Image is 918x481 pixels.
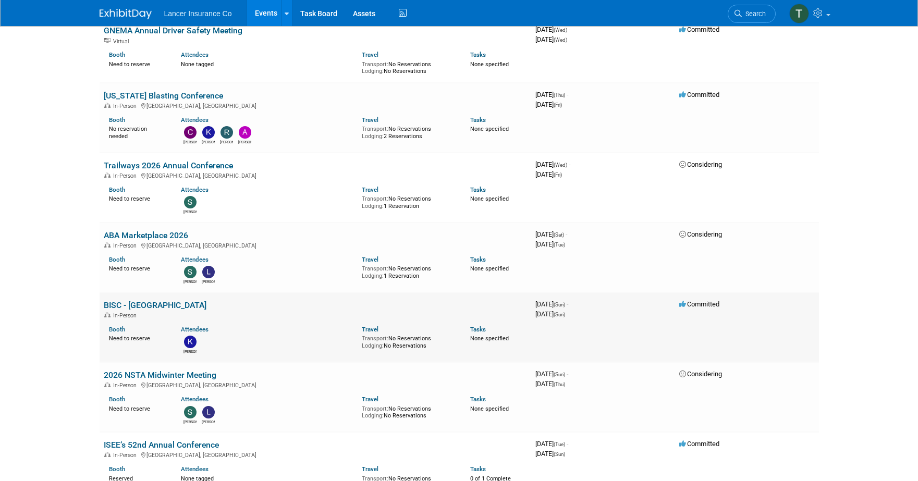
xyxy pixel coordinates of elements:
[181,51,209,58] a: Attendees
[109,256,125,263] a: Booth
[362,186,378,193] a: Travel
[742,10,766,18] span: Search
[183,208,197,215] div: Steven O'Shea
[104,91,223,101] a: [US_STATE] Blasting Conference
[109,51,125,58] a: Booth
[362,396,378,403] a: Travel
[535,240,565,248] span: [DATE]
[535,450,565,458] span: [DATE]
[470,265,509,272] span: None specified
[104,101,527,109] div: [GEOGRAPHIC_DATA], [GEOGRAPHIC_DATA]
[679,440,719,448] span: Committed
[470,405,509,412] span: None specified
[104,161,233,170] a: Trailways 2026 Annual Conference
[470,186,486,193] a: Tasks
[470,335,509,342] span: None specified
[109,263,166,273] div: Need to reserve
[109,193,166,203] div: Need to reserve
[470,256,486,263] a: Tasks
[554,232,564,238] span: (Sat)
[554,92,565,98] span: (Thu)
[181,396,209,403] a: Attendees
[554,102,562,108] span: (Fri)
[535,35,567,43] span: [DATE]
[181,59,354,68] div: None tagged
[202,418,215,425] div: Leslie Neverson-Drake
[183,139,197,145] div: Charline Pollard
[202,139,215,145] div: Kim Castle
[679,230,722,238] span: Considering
[535,300,568,308] span: [DATE]
[113,38,132,45] span: Virtual
[569,161,570,168] span: -
[202,126,215,139] img: Kim Castle
[554,242,565,248] span: (Tue)
[535,440,568,448] span: [DATE]
[104,450,527,459] div: [GEOGRAPHIC_DATA], [GEOGRAPHIC_DATA]
[184,406,197,418] img: Steven O'Shea
[164,9,232,18] span: Lancer Insurance Co
[470,116,486,124] a: Tasks
[554,312,565,317] span: (Sun)
[109,396,125,403] a: Booth
[104,171,527,179] div: [GEOGRAPHIC_DATA], [GEOGRAPHIC_DATA]
[183,278,197,285] div: Steven O'Shea
[113,452,140,459] span: In-Person
[202,278,215,285] div: Leslie Neverson-Drake
[109,186,125,193] a: Booth
[554,37,567,43] span: (Wed)
[679,300,719,308] span: Committed
[362,68,384,75] span: Lodging:
[728,5,776,23] a: Search
[535,26,570,33] span: [DATE]
[100,9,152,19] img: ExhibitDay
[181,465,209,473] a: Attendees
[109,333,166,342] div: Need to reserve
[184,126,197,139] img: Charline Pollard
[239,126,251,139] img: Andy Miller
[104,242,111,248] img: In-Person Event
[679,91,719,98] span: Committed
[202,406,215,418] img: Leslie Neverson-Drake
[109,116,125,124] a: Booth
[470,195,509,202] span: None specified
[535,380,565,388] span: [DATE]
[535,91,568,98] span: [DATE]
[535,170,562,178] span: [DATE]
[362,412,384,419] span: Lodging:
[362,335,388,342] span: Transport:
[181,186,209,193] a: Attendees
[679,370,722,378] span: Considering
[470,396,486,403] a: Tasks
[362,403,455,420] div: No Reservations No Reservations
[362,273,384,279] span: Lodging:
[554,302,565,307] span: (Sun)
[104,230,188,240] a: ABA Marketplace 2026
[362,124,455,140] div: No Reservations 2 Reservations
[181,256,209,263] a: Attendees
[109,465,125,473] a: Booth
[679,161,722,168] span: Considering
[104,38,111,43] img: Virtual Event
[362,326,378,333] a: Travel
[535,310,565,318] span: [DATE]
[470,61,509,68] span: None specified
[104,172,111,178] img: In-Person Event
[113,242,140,249] span: In-Person
[104,382,111,387] img: In-Person Event
[554,172,562,178] span: (Fri)
[535,370,568,378] span: [DATE]
[535,230,567,238] span: [DATE]
[362,133,384,140] span: Lodging:
[181,116,209,124] a: Attendees
[470,51,486,58] a: Tasks
[362,193,455,209] div: No Reservations 1 Reservation
[362,256,378,263] a: Travel
[362,51,378,58] a: Travel
[470,465,486,473] a: Tasks
[554,441,565,447] span: (Tue)
[184,196,197,208] img: Steven O'Shea
[362,342,384,349] span: Lodging:
[567,300,568,308] span: -
[104,312,111,317] img: In-Person Event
